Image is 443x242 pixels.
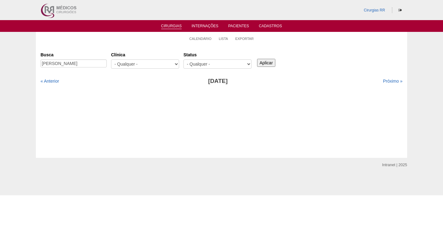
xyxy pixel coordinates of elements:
[41,52,107,58] label: Busca
[228,24,249,30] a: Pacientes
[41,59,107,67] input: Digite os termos que você deseja procurar.
[259,24,282,30] a: Cadastros
[219,37,228,41] a: Lista
[364,8,385,12] a: Cirurgias RR
[41,79,59,84] a: « Anterior
[383,79,402,84] a: Próximo »
[189,37,212,41] a: Calendário
[235,37,254,41] a: Exportar
[161,24,182,29] a: Cirurgias
[183,52,252,58] label: Status
[257,59,275,67] input: Aplicar
[382,162,407,168] div: Intranet | 2025
[127,77,308,86] h3: [DATE]
[111,52,179,58] label: Clínica
[191,24,218,30] a: Internações
[398,8,402,12] i: Sair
